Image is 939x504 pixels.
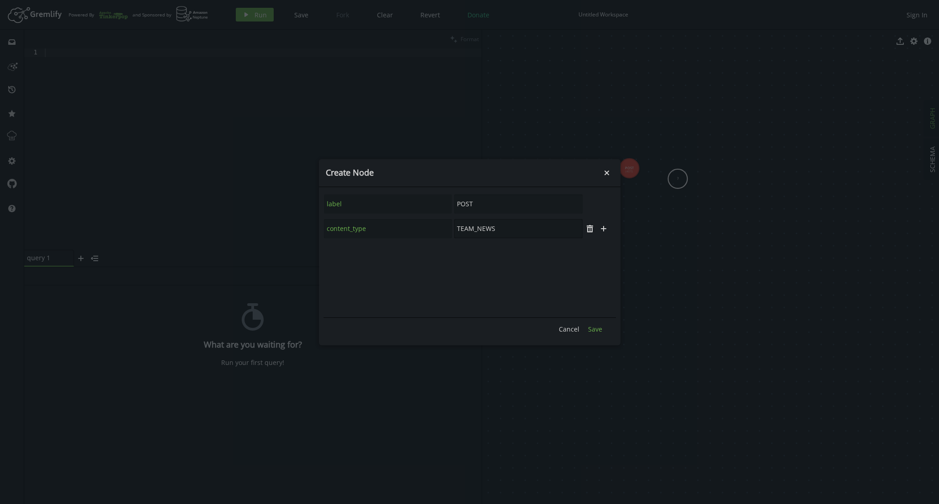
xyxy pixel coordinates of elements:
span: Cancel [559,325,579,333]
input: Property Value [454,194,583,214]
button: Close [600,166,614,180]
button: Save [584,322,607,336]
input: Property Name [324,219,452,238]
input: Property Value [454,219,583,238]
button: Cancel [554,322,584,336]
h4: Create Node [326,167,600,178]
input: Property Name [324,194,452,214]
span: Save [588,325,602,333]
